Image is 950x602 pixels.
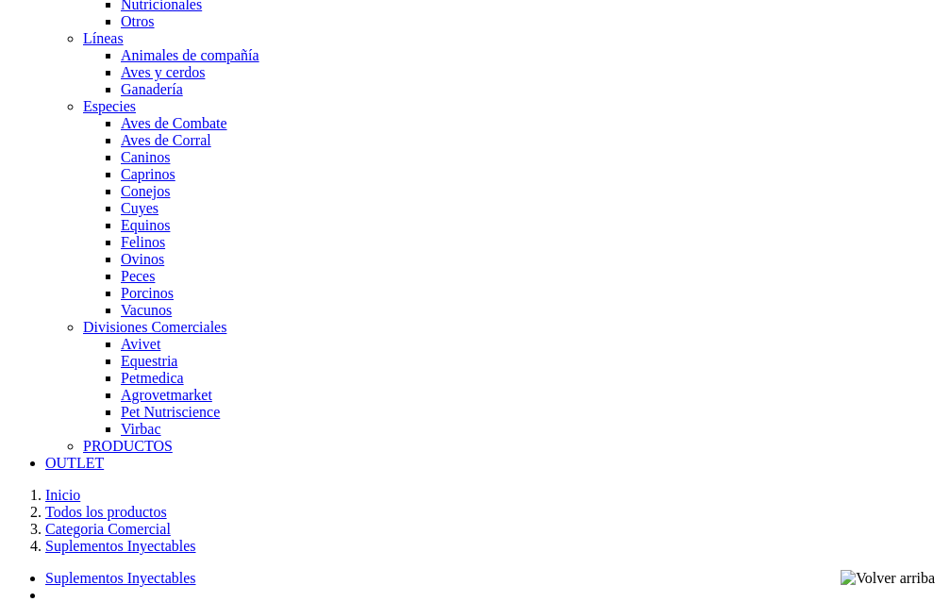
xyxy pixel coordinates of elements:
[121,166,175,182] a: Caprinos
[83,98,136,114] a: Especies
[121,183,170,199] a: Conejos
[121,64,205,80] a: Aves y cerdos
[121,217,170,233] a: Equinos
[9,397,325,593] iframe: Brevo live chat
[121,336,160,352] a: Avivet
[121,115,227,131] a: Aves de Combate
[121,81,183,97] a: Ganadería
[121,13,155,29] a: Otros
[121,268,155,284] a: Peces
[121,200,158,216] a: Cuyes
[121,234,165,250] a: Felinos
[121,132,211,148] a: Aves de Corral
[841,570,935,587] img: Volver arriba
[121,251,164,267] a: Ovinos
[121,370,184,386] a: Petmedica
[121,47,259,63] a: Animales de compañía
[121,353,177,369] a: Equestria
[121,149,170,165] a: Caninos
[83,30,124,46] a: Líneas
[121,302,172,318] a: Vacunos
[83,319,226,335] a: Divisiones Comerciales
[121,285,174,301] a: Porcinos
[121,387,212,403] a: Agrovetmarket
